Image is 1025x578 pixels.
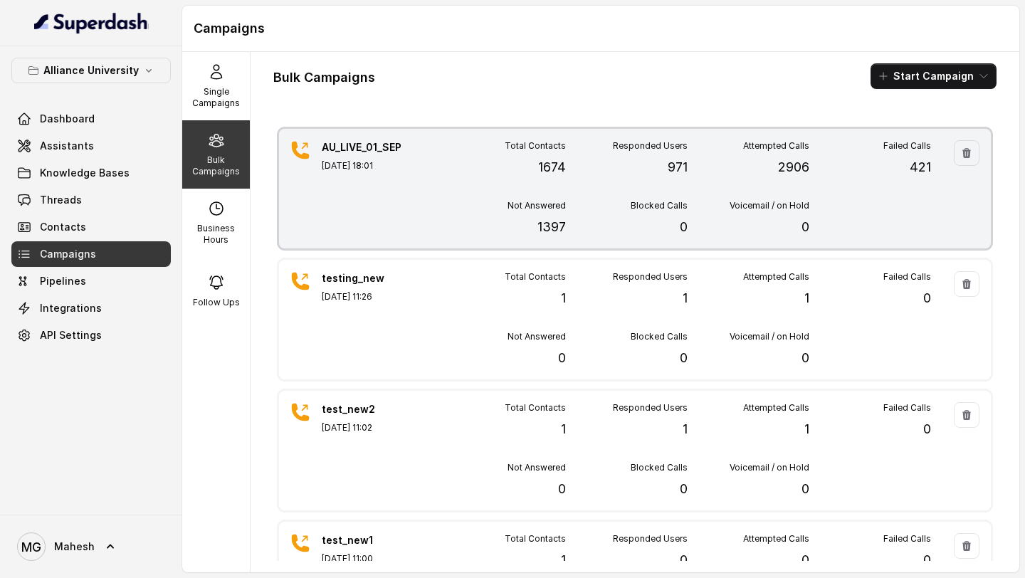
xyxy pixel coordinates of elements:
[11,133,171,159] a: Assistants
[680,217,688,237] p: 0
[322,422,421,433] p: [DATE] 11:02
[505,271,566,283] p: Total Contacts
[538,157,566,177] p: 1674
[680,348,688,368] p: 0
[743,533,809,545] p: Attempted Calls
[505,533,566,545] p: Total Contacts
[11,106,171,132] a: Dashboard
[743,271,809,283] p: Attempted Calls
[40,166,130,180] span: Knowledge Bases
[11,58,171,83] button: Alliance University
[804,288,809,308] p: 1
[613,402,688,414] p: Responded Users
[11,214,171,240] a: Contacts
[322,533,421,547] p: test_new1
[883,271,931,283] p: Failed Calls
[613,533,688,545] p: Responded Users
[668,157,688,177] p: 971
[801,348,809,368] p: 0
[778,157,809,177] p: 2906
[322,271,421,285] p: testing_new
[40,274,86,288] span: Pipelines
[923,419,931,439] p: 0
[923,288,931,308] p: 0
[188,154,244,177] p: Bulk Campaigns
[40,220,86,234] span: Contacts
[40,193,82,207] span: Threads
[743,140,809,152] p: Attempted Calls
[193,297,240,308] p: Follow Ups
[11,295,171,321] a: Integrations
[34,11,149,34] img: light.svg
[683,419,688,439] p: 1
[322,402,421,416] p: test_new2
[322,140,421,154] p: AU_LIVE_01_SEP
[683,288,688,308] p: 1
[11,268,171,294] a: Pipelines
[508,331,566,342] p: Not Answered
[537,217,566,237] p: 1397
[680,479,688,499] p: 0
[40,112,95,126] span: Dashboard
[188,223,244,246] p: Business Hours
[508,462,566,473] p: Not Answered
[631,462,688,473] p: Blocked Calls
[322,553,421,564] p: [DATE] 11:00
[40,328,102,342] span: API Settings
[631,331,688,342] p: Blocked Calls
[871,63,997,89] button: Start Campaign
[508,200,566,211] p: Not Answered
[40,139,94,153] span: Assistants
[801,479,809,499] p: 0
[801,217,809,237] p: 0
[730,462,809,473] p: Voicemail / on Hold
[505,140,566,152] p: Total Contacts
[561,288,566,308] p: 1
[322,291,421,303] p: [DATE] 11:26
[194,17,1008,40] h1: Campaigns
[40,301,102,315] span: Integrations
[558,348,566,368] p: 0
[804,419,809,439] p: 1
[883,140,931,152] p: Failed Calls
[21,540,41,555] text: MG
[188,86,244,109] p: Single Campaigns
[613,140,688,152] p: Responded Users
[613,271,688,283] p: Responded Users
[883,533,931,545] p: Failed Calls
[730,200,809,211] p: Voicemail / on Hold
[558,479,566,499] p: 0
[743,402,809,414] p: Attempted Calls
[43,62,139,79] p: Alliance University
[561,550,566,570] p: 1
[631,200,688,211] p: Blocked Calls
[40,247,96,261] span: Campaigns
[11,241,171,267] a: Campaigns
[11,322,171,348] a: API Settings
[54,540,95,554] span: Mahesh
[322,160,421,172] p: [DATE] 18:01
[11,160,171,186] a: Knowledge Bases
[11,187,171,213] a: Threads
[801,550,809,570] p: 0
[923,550,931,570] p: 0
[505,402,566,414] p: Total Contacts
[730,331,809,342] p: Voicemail / on Hold
[273,66,375,89] h1: Bulk Campaigns
[680,550,688,570] p: 0
[883,402,931,414] p: Failed Calls
[910,157,931,177] p: 421
[11,527,171,567] a: Mahesh
[561,419,566,439] p: 1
